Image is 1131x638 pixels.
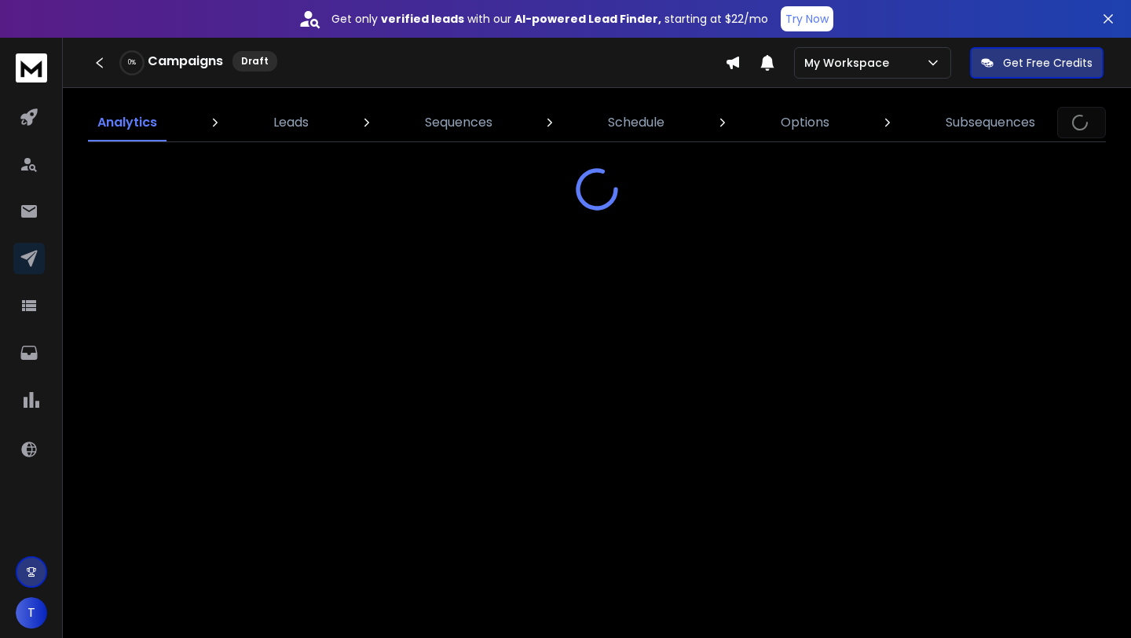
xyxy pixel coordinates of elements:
strong: AI-powered Lead Finder, [514,11,661,27]
a: Schedule [598,104,674,141]
a: Leads [264,104,318,141]
button: T [16,597,47,629]
a: Analytics [88,104,167,141]
p: Sequences [425,113,492,132]
a: Sequences [415,104,502,141]
p: My Workspace [804,55,895,71]
a: Subsequences [936,104,1045,141]
p: Get Free Credits [1003,55,1093,71]
a: Options [771,104,839,141]
div: Draft [232,51,277,71]
p: Analytics [97,113,157,132]
p: Get only with our starting at $22/mo [331,11,768,27]
button: Get Free Credits [970,47,1104,79]
p: Leads [273,113,309,132]
p: Subsequences [946,113,1035,132]
p: Schedule [608,113,664,132]
strong: verified leads [381,11,464,27]
h1: Campaigns [148,52,223,71]
button: Try Now [781,6,833,31]
p: Options [781,113,829,132]
img: logo [16,53,47,82]
p: 0 % [128,58,136,68]
p: Try Now [785,11,829,27]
